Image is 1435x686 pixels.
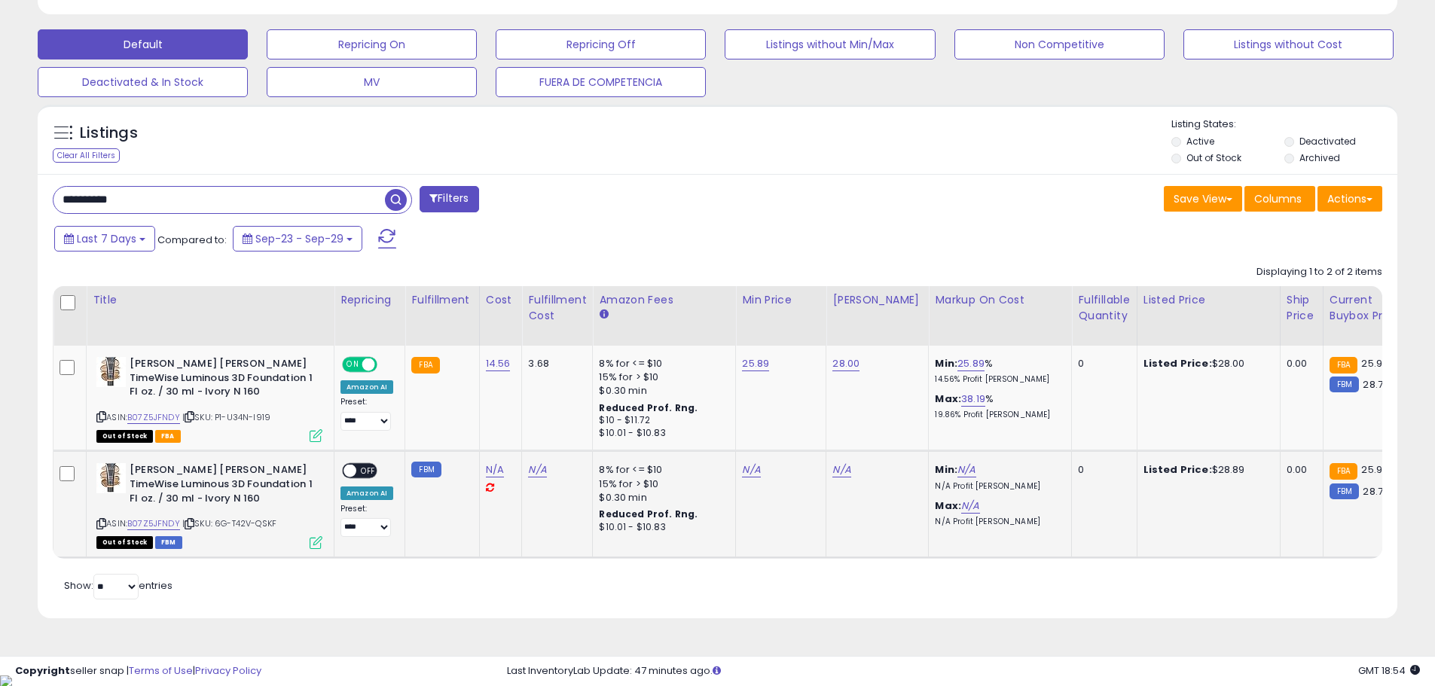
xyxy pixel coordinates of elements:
[1078,357,1125,370] div: 0
[599,414,724,427] div: $10 - $11.72
[155,536,182,549] span: FBM
[496,29,706,59] button: Repricing Off
[80,123,138,144] h5: Listings
[935,292,1065,308] div: Markup on Cost
[599,508,698,520] b: Reduced Prof. Rng.
[127,411,180,424] a: B07Z5JFNDY
[599,384,724,398] div: $0.30 min
[832,356,859,371] a: 28.00
[935,392,961,406] b: Max:
[961,498,979,514] a: N/A
[182,411,270,423] span: | SKU: P1-U34N-I919
[411,462,441,477] small: FBM
[1358,663,1420,678] span: 2025-10-8 18:54 GMT
[599,427,724,440] div: $10.01 - $10.83
[1330,292,1407,324] div: Current Buybox Price
[599,463,724,477] div: 8% for <= $10
[935,517,1060,527] p: N/A Profit [PERSON_NAME]
[599,491,724,505] div: $0.30 min
[1143,356,1212,370] b: Listed Price:
[935,462,957,477] b: Min:
[96,357,126,387] img: 41TBPoUErRL._SL40_.jpg
[1078,292,1130,324] div: Fulfillable Quantity
[1330,463,1357,480] small: FBA
[1143,357,1269,370] div: $28.00
[411,357,439,373] small: FBA
[93,292,328,308] div: Title
[725,29,935,59] button: Listings without Min/Max
[599,370,724,384] div: 15% for > $10
[599,308,608,322] small: Amazon Fees.
[496,67,706,97] button: FUERA DE COMPETENCIA
[1361,462,1388,477] span: 25.99
[267,67,477,97] button: MV
[1361,356,1388,370] span: 25.99
[1078,463,1125,477] div: 0
[1244,186,1315,212] button: Columns
[935,410,1060,420] p: 19.86% Profit [PERSON_NAME]
[1287,292,1317,324] div: Ship Price
[528,357,581,370] div: 3.68
[954,29,1165,59] button: Non Competitive
[64,578,173,593] span: Show: entries
[96,536,153,549] span: All listings that are currently out of stock and unavailable for purchase on Amazon
[340,292,398,308] div: Repricing
[96,463,322,547] div: ASIN:
[742,462,760,477] a: N/A
[742,356,769,371] a: 25.89
[340,397,393,431] div: Preset:
[1183,29,1394,59] button: Listings without Cost
[599,401,698,414] b: Reduced Prof. Rng.
[130,357,313,403] b: [PERSON_NAME] [PERSON_NAME] TimeWise Luminous 3D Foundation 1 Fl oz. / 30 ml - Ivory N 160
[1143,292,1274,308] div: Listed Price
[340,504,393,538] div: Preset:
[1330,377,1359,392] small: FBM
[375,358,399,371] span: OFF
[96,430,153,443] span: All listings that are currently out of stock and unavailable for purchase on Amazon
[38,67,248,97] button: Deactivated & In Stock
[957,356,985,371] a: 25.89
[195,663,261,678] a: Privacy Policy
[528,292,586,324] div: Fulfillment Cost
[1330,483,1359,499] small: FBM
[1256,265,1382,279] div: Displaying 1 to 2 of 2 items
[411,292,472,308] div: Fulfillment
[96,357,322,441] div: ASIN:
[127,517,180,530] a: B07Z5JFNDY
[96,463,126,493] img: 41TBPoUErRL._SL40_.jpg
[1186,135,1214,148] label: Active
[507,664,1420,678] div: Last InventoryLab Update: 47 minutes ago.
[38,29,248,59] button: Default
[832,292,922,308] div: [PERSON_NAME]
[1143,462,1212,477] b: Listed Price:
[486,292,516,308] div: Cost
[935,356,957,370] b: Min:
[1317,186,1382,212] button: Actions
[599,357,724,370] div: 8% for <= $10
[255,231,343,246] span: Sep-23 - Sep-29
[340,380,393,394] div: Amazon AI
[935,374,1060,385] p: 14.56% Profit [PERSON_NAME]
[233,226,362,252] button: Sep-23 - Sep-29
[742,292,820,308] div: Min Price
[54,226,155,252] button: Last 7 Days
[182,517,276,529] span: | SKU: 6G-T42V-QSKF
[935,481,1060,492] p: N/A Profit [PERSON_NAME]
[1186,151,1241,164] label: Out of Stock
[1299,151,1340,164] label: Archived
[599,521,724,534] div: $10.01 - $10.83
[486,356,511,371] a: 14.56
[1330,357,1357,373] small: FBA
[1363,377,1389,392] span: 28.79
[528,462,546,477] a: N/A
[267,29,477,59] button: Repricing On
[130,463,313,509] b: [PERSON_NAME] [PERSON_NAME] TimeWise Luminous 3D Foundation 1 Fl oz. / 30 ml - Ivory N 160
[15,664,261,678] div: seller snap | |
[1143,463,1269,477] div: $28.89
[935,392,1060,420] div: %
[486,462,504,477] a: N/A
[599,292,729,308] div: Amazon Fees
[935,357,1060,385] div: %
[1164,186,1242,212] button: Save View
[155,430,181,443] span: FBA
